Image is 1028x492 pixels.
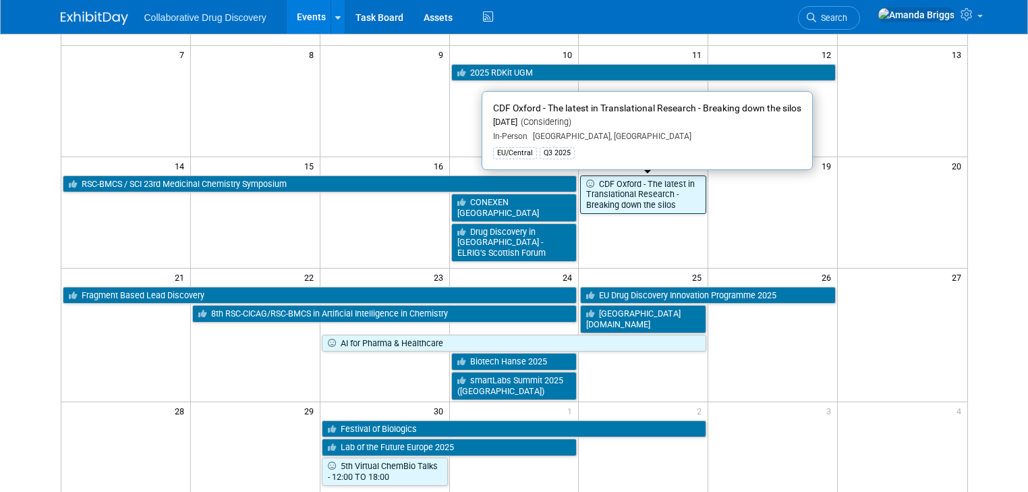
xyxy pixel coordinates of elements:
span: 9 [437,46,449,63]
span: 19 [820,157,837,174]
div: [DATE] [493,117,801,128]
span: 27 [950,269,967,285]
img: Amanda Briggs [878,7,955,22]
span: 23 [432,269,449,285]
a: 8th RSC-CICAG/RSC-BMCS in Artificial Intelligence in Chemistry [192,305,577,323]
span: 20 [950,157,967,174]
span: 2 [695,402,708,419]
span: CDF Oxford - The latest in Translational Research - Breaking down the silos [493,103,801,113]
a: Lab of the Future Europe 2025 [322,439,577,456]
span: 29 [303,402,320,419]
a: Festival of Biologics [322,420,707,438]
span: [GEOGRAPHIC_DATA], [GEOGRAPHIC_DATA] [527,132,691,141]
a: CONEXEN [GEOGRAPHIC_DATA] [451,194,577,221]
span: 21 [173,269,190,285]
div: EU/Central [493,147,537,159]
a: smartLabs Summit 2025 ([GEOGRAPHIC_DATA]) [451,372,577,400]
span: 12 [820,46,837,63]
span: 30 [432,402,449,419]
span: 14 [173,157,190,174]
span: 22 [303,269,320,285]
span: 8 [308,46,320,63]
a: Search [798,6,860,30]
span: 26 [820,269,837,285]
span: 11 [691,46,708,63]
span: 4 [955,402,967,419]
div: Q3 2025 [540,147,575,159]
span: Collaborative Drug Discovery [144,12,266,23]
span: 24 [561,269,578,285]
span: 25 [691,269,708,285]
a: Biotech Hanse 2025 [451,353,577,371]
span: 15 [303,157,320,174]
a: 5th Virtual ChemBio Talks - 12:00 TO 18:00 [322,458,448,485]
span: In-Person [493,132,527,141]
span: 13 [950,46,967,63]
a: EU Drug Discovery Innovation Programme 2025 [580,287,836,304]
span: 10 [561,46,578,63]
a: Drug Discovery in [GEOGRAPHIC_DATA] - ELRIG’s Scottish Forum [451,223,577,262]
span: Search [816,13,847,23]
span: 3 [825,402,837,419]
span: (Considering) [517,117,571,127]
a: AI for Pharma & Healthcare [322,335,707,352]
a: [GEOGRAPHIC_DATA][DOMAIN_NAME] [580,305,706,333]
a: Fragment Based Lead Discovery [63,287,577,304]
span: 7 [178,46,190,63]
img: ExhibitDay [61,11,128,25]
a: 2025 RDKit UGM [451,64,836,82]
span: 28 [173,402,190,419]
a: CDF Oxford - The latest in Translational Research - Breaking down the silos [580,175,706,214]
span: 1 [566,402,578,419]
a: RSC-BMCS / SCI 23rd Medicinal Chemistry Symposium [63,175,577,193]
span: 16 [432,157,449,174]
